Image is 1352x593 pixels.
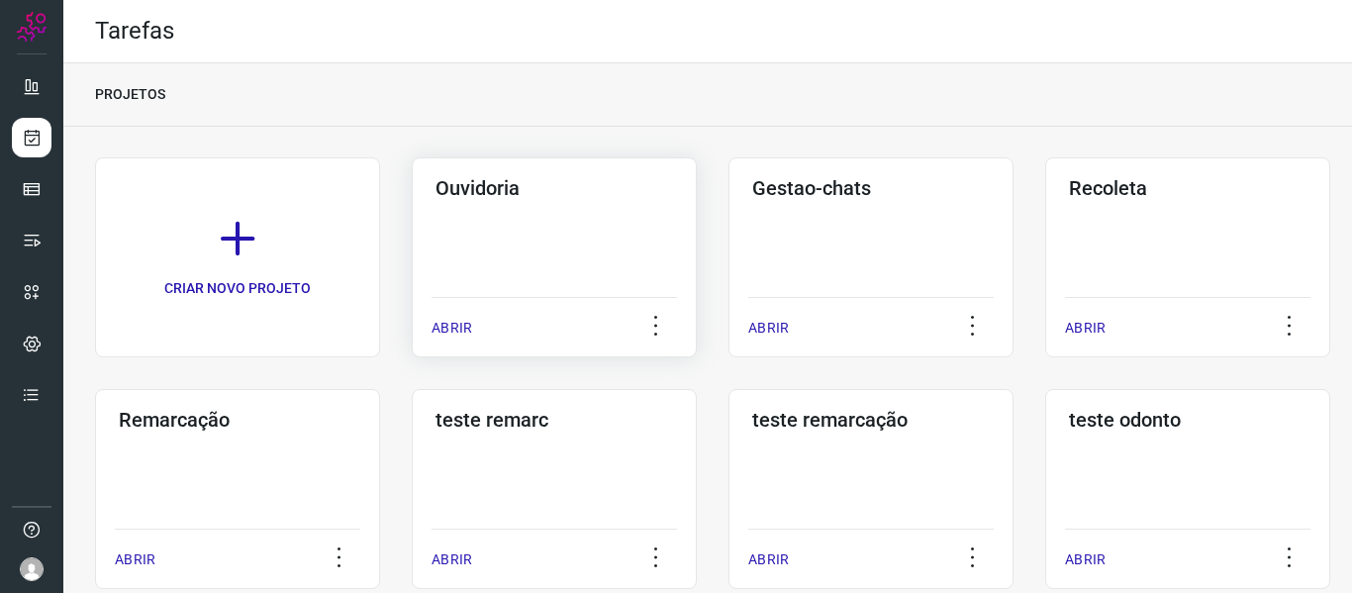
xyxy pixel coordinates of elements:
h3: Ouvidoria [435,176,673,200]
p: ABRIR [1065,318,1106,339]
h3: teste remarcação [752,408,990,432]
h3: Remarcação [119,408,356,432]
img: avatar-user-boy.jpg [20,557,44,581]
h3: Gestao-chats [752,176,990,200]
p: ABRIR [748,549,789,570]
h3: teste odonto [1069,408,1306,432]
p: ABRIR [748,318,789,339]
p: ABRIR [1065,549,1106,570]
h3: teste remarc [435,408,673,432]
img: Logo [17,12,47,42]
h2: Tarefas [95,17,174,46]
p: ABRIR [432,549,472,570]
p: PROJETOS [95,84,165,105]
h3: Recoleta [1069,176,1306,200]
p: ABRIR [432,318,472,339]
p: ABRIR [115,549,155,570]
p: CRIAR NOVO PROJETO [164,278,311,299]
